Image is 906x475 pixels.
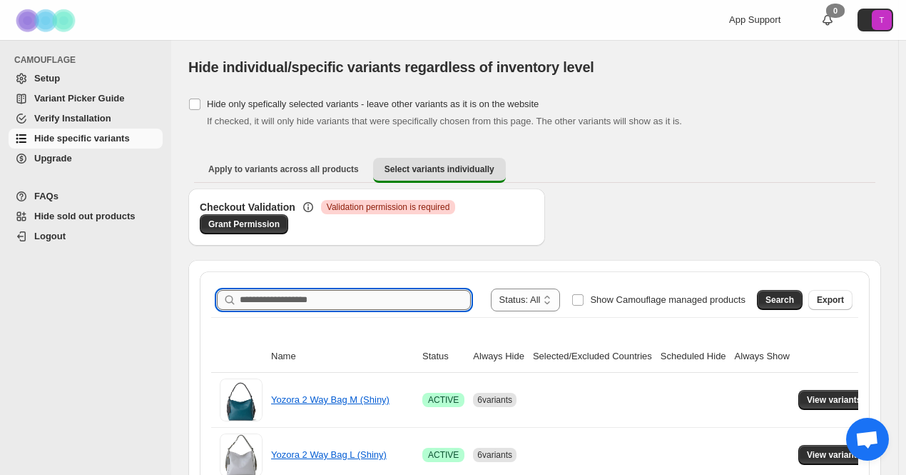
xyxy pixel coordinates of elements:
span: Verify Installation [34,113,111,124]
th: Status [418,341,469,373]
th: Scheduled Hide [656,341,731,373]
span: CAMOUFLAGE [14,54,164,66]
span: App Support [729,14,780,25]
span: Upgrade [34,153,72,164]
span: Logout [34,231,66,241]
span: Hide specific variants [34,133,130,144]
th: Always Show [731,341,794,373]
span: Export [817,294,844,306]
th: Name [267,341,418,373]
h3: Checkout Validation [200,200,295,214]
span: Variant Picker Guide [34,93,124,104]
a: Logout [9,226,163,246]
button: View variants [798,390,870,410]
button: Search [757,290,803,310]
img: Camouflage [11,1,83,40]
a: Verify Installation [9,109,163,129]
span: Avatar with initials T [872,10,892,30]
span: Select variants individually [385,164,494,175]
text: T [880,16,885,24]
img: Yozora 2 Way Bag M (Shiny) [220,379,263,421]
span: 6 variants [477,395,512,405]
span: View variants [807,394,862,406]
button: Select variants individually [373,158,506,183]
a: Upgrade [9,149,163,169]
button: Export [808,290,852,310]
span: Setup [34,73,60,84]
span: ACTIVE [428,449,459,461]
a: 0 [820,13,835,27]
a: FAQs [9,186,163,206]
span: Search [765,294,794,306]
span: Hide sold out products [34,211,136,221]
button: Avatar with initials T [857,9,893,31]
a: Grant Permission [200,214,288,234]
a: Hide sold out products [9,206,163,226]
div: 0 [826,4,845,18]
a: Hide specific variants [9,129,163,149]
span: View variants [807,449,862,461]
button: Apply to variants across all products [197,158,370,181]
button: View variants [798,445,870,465]
a: Yozora 2 Way Bag M (Shiny) [271,394,390,405]
span: Validation permission is required [327,201,450,213]
span: Hide only spefically selected variants - leave other variants as it is on the website [207,99,539,109]
span: Grant Permission [208,219,280,230]
span: FAQs [34,191,58,201]
span: 6 variants [477,450,512,460]
a: Setup [9,69,163,89]
span: ACTIVE [428,394,459,406]
span: Show Camouflage managed products [590,294,745,305]
span: Hide individual/specific variants regardless of inventory level [188,59,594,75]
span: If checked, it will only hide variants that were specifically chosen from this page. The other va... [207,116,682,126]
th: Always Hide [469,341,529,373]
th: Selected/Excluded Countries [529,341,656,373]
a: Variant Picker Guide [9,89,163,109]
span: Apply to variants across all products [208,164,359,175]
div: チャットを開く [846,418,889,461]
a: Yozora 2 Way Bag L (Shiny) [271,449,387,460]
